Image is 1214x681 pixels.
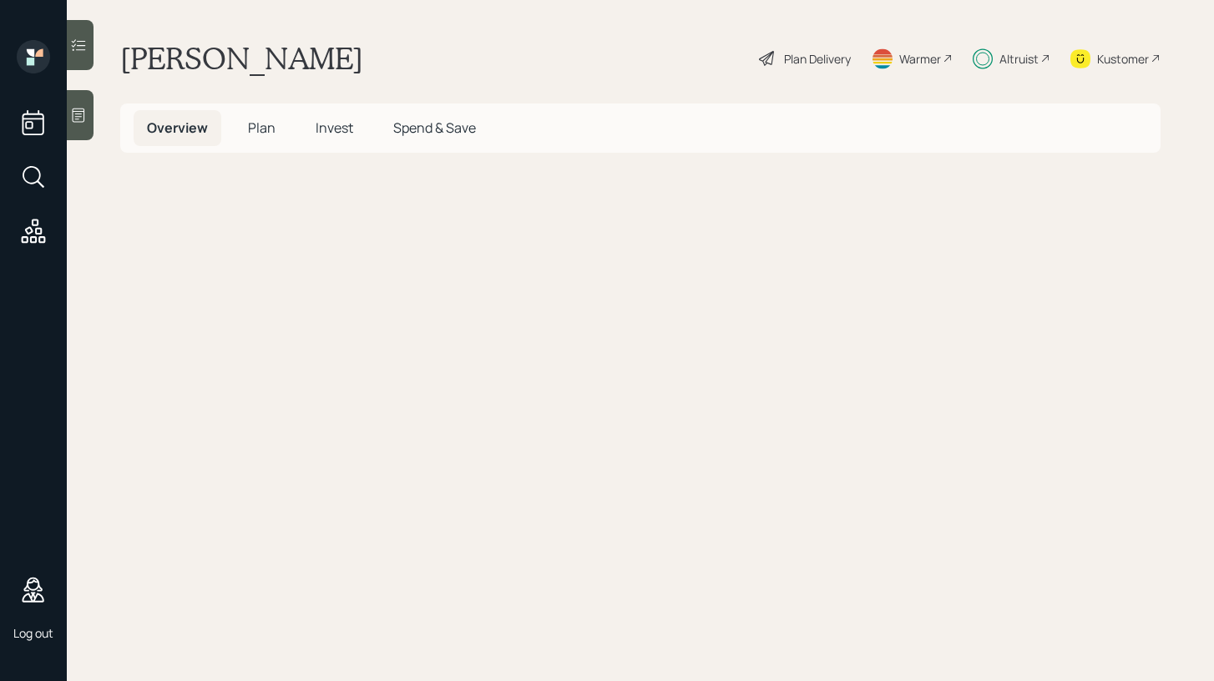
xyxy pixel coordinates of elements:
div: Warmer [899,50,941,68]
h1: [PERSON_NAME] [120,40,363,77]
div: Altruist [999,50,1039,68]
div: Log out [13,625,53,641]
span: Spend & Save [393,119,476,137]
span: Plan [248,119,276,137]
div: Kustomer [1097,50,1149,68]
span: Overview [147,119,208,137]
div: Plan Delivery [784,50,851,68]
span: Invest [316,119,353,137]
